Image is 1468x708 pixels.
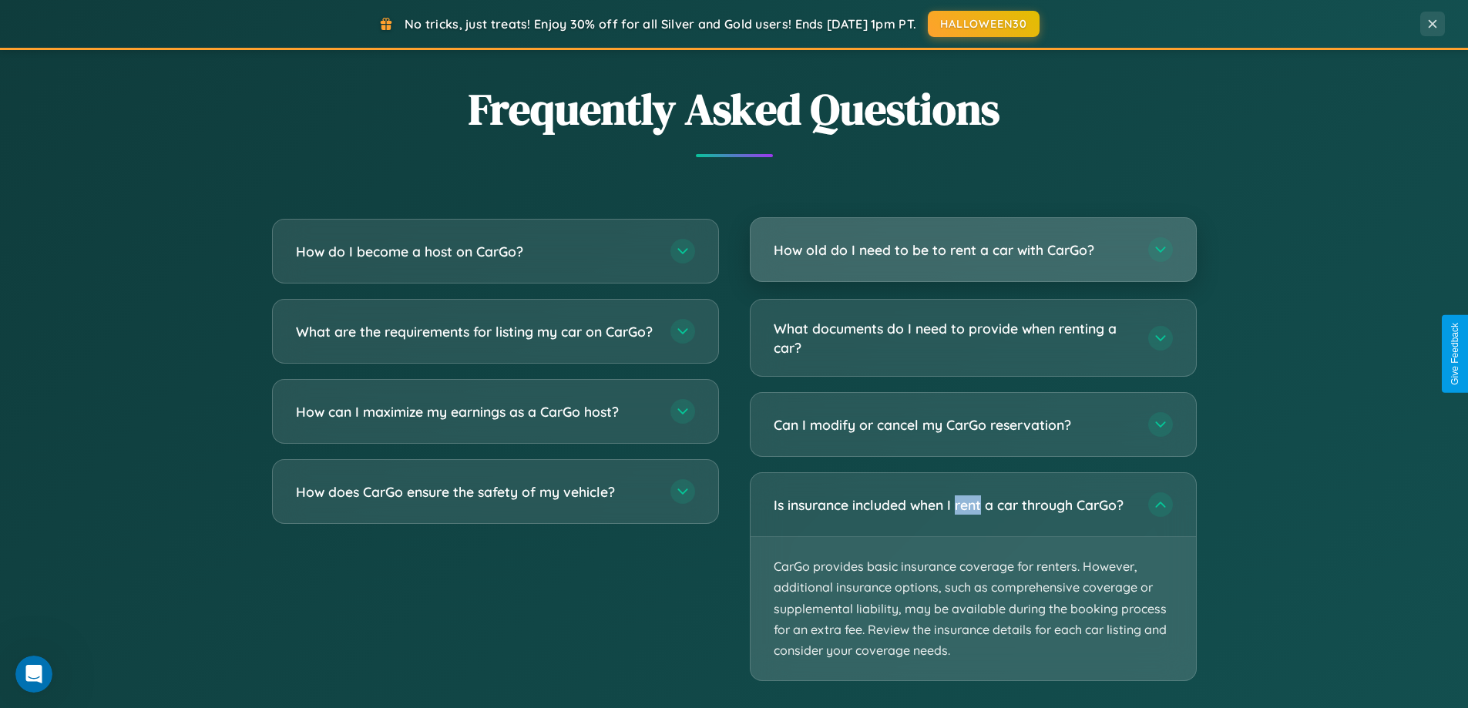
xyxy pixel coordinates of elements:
h3: Can I modify or cancel my CarGo reservation? [774,415,1133,435]
h3: What are the requirements for listing my car on CarGo? [296,322,655,341]
h3: How does CarGo ensure the safety of my vehicle? [296,482,655,502]
h3: How do I become a host on CarGo? [296,242,655,261]
h3: Is insurance included when I rent a car through CarGo? [774,495,1133,515]
p: CarGo provides basic insurance coverage for renters. However, additional insurance options, such ... [751,537,1196,680]
h3: How can I maximize my earnings as a CarGo host? [296,402,655,421]
h2: Frequently Asked Questions [272,79,1197,139]
h3: What documents do I need to provide when renting a car? [774,319,1133,357]
iframe: Intercom live chat [15,656,52,693]
button: HALLOWEEN30 [928,11,1040,37]
h3: How old do I need to be to rent a car with CarGo? [774,240,1133,260]
span: No tricks, just treats! Enjoy 30% off for all Silver and Gold users! Ends [DATE] 1pm PT. [405,16,916,32]
div: Give Feedback [1450,323,1460,385]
